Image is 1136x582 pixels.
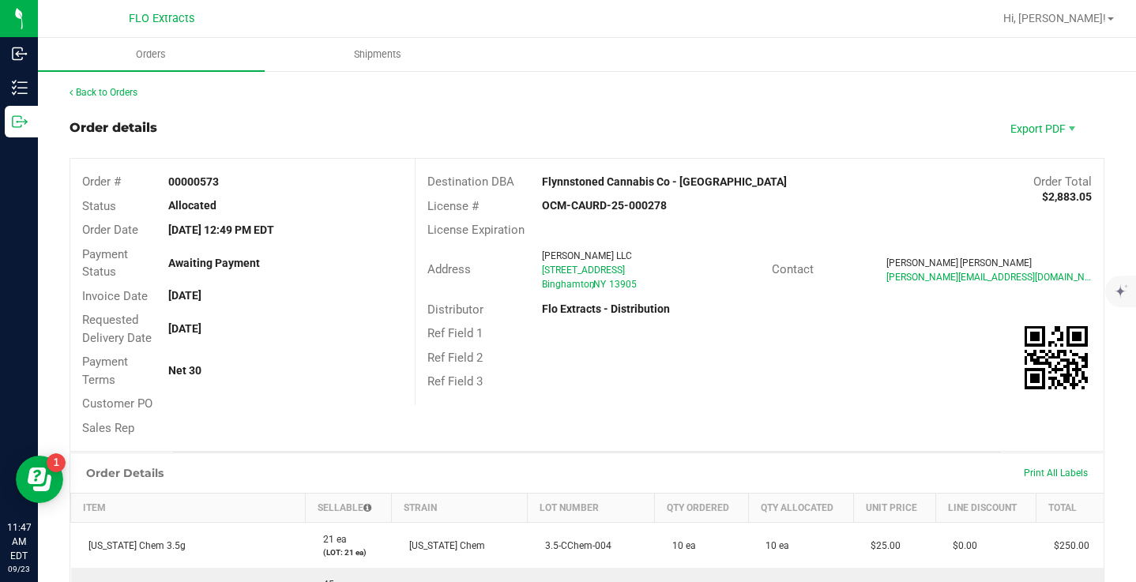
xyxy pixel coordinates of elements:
p: (LOT: 21 ea) [315,546,382,558]
span: [US_STATE] Chem [401,540,485,551]
span: [PERSON_NAME] [960,257,1032,268]
img: Scan me! [1025,326,1088,389]
span: Binghamton [542,279,595,290]
strong: [DATE] 12:49 PM EDT [168,223,274,236]
span: 3.5-CChem-004 [537,540,611,551]
a: Shipments [265,38,491,71]
span: Order Date [82,223,138,237]
span: Hi, [PERSON_NAME]! [1003,12,1106,24]
strong: [DATE] [168,289,201,302]
span: [PERSON_NAME] LLC [542,250,632,261]
strong: Awaiting Payment [168,257,260,269]
span: Contact [772,262,814,276]
span: [STREET_ADDRESS] [542,265,625,276]
span: Ref Field 3 [427,374,483,389]
p: 11:47 AM EDT [7,520,31,563]
span: Customer PO [82,396,152,411]
span: License # [427,199,479,213]
span: [US_STATE] Chem 3.5g [81,540,186,551]
a: Back to Orders [70,87,137,98]
span: Destination DBA [427,175,514,189]
th: Qty Ordered [655,494,749,523]
span: FLO Extracts [129,12,194,25]
span: $250.00 [1046,540,1089,551]
inline-svg: Inventory [12,80,28,96]
span: 10 ea [664,540,696,551]
th: Lot Number [528,494,655,523]
span: License Expiration [427,223,525,237]
div: Order details [70,118,157,137]
span: Order Total [1033,175,1092,189]
th: Qty Allocated [748,494,853,523]
span: Address [427,262,471,276]
span: , [592,279,593,290]
span: Distributor [427,302,483,317]
inline-svg: Outbound [12,114,28,130]
span: NY [593,279,606,290]
span: Invoice Date [82,289,148,303]
span: Payment Terms [82,355,128,387]
span: $25.00 [863,540,901,551]
th: Line Discount [935,494,1036,523]
span: $0.00 [945,540,977,551]
strong: Allocated [168,199,216,212]
strong: 00000573 [168,175,219,188]
span: [PERSON_NAME] [886,257,958,268]
strong: Flo Extracts - Distribution [542,302,670,315]
span: Ref Field 2 [427,351,483,365]
span: Order # [82,175,121,189]
strong: Net 30 [168,364,201,377]
th: Item [71,494,306,523]
th: Sellable [306,494,392,523]
strong: $2,883.05 [1042,190,1092,203]
iframe: Resource center unread badge [47,453,66,472]
inline-svg: Inbound [12,46,28,62]
qrcode: 00000573 [1025,326,1088,389]
span: Shipments [333,47,423,62]
th: Unit Price [853,494,935,523]
span: Print All Labels [1024,467,1088,479]
span: 21 ea [315,534,347,545]
li: Export PDF [994,114,1089,142]
span: Status [82,199,116,213]
a: Orders [38,38,265,71]
span: [PERSON_NAME][EMAIL_ADDRESS][DOMAIN_NAME] [886,272,1107,283]
th: Strain [392,494,528,523]
span: 13905 [609,279,637,290]
span: Orders [115,47,187,62]
strong: [DATE] [168,322,201,335]
span: 10 ea [758,540,789,551]
h1: Order Details [86,467,164,479]
span: Requested Delivery Date [82,313,152,345]
strong: Flynnstoned Cannabis Co - [GEOGRAPHIC_DATA] [542,175,787,188]
p: 09/23 [7,563,31,575]
th: Total [1036,494,1104,523]
span: Ref Field 1 [427,326,483,340]
strong: OCM-CAURD-25-000278 [542,199,667,212]
span: Sales Rep [82,421,134,435]
span: Payment Status [82,247,128,280]
iframe: Resource center [16,456,63,503]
